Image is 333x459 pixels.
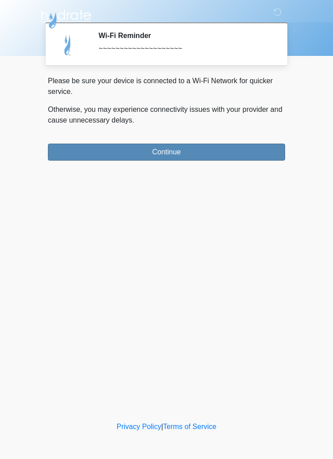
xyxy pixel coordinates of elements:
[132,116,134,124] span: .
[39,7,93,29] img: Hydrate IV Bar - Scottsdale Logo
[98,43,272,54] div: ~~~~~~~~~~~~~~~~~~~~
[48,144,285,161] button: Continue
[48,76,285,97] p: Please be sure your device is connected to a Wi-Fi Network for quicker service.
[161,423,163,430] a: |
[117,423,162,430] a: Privacy Policy
[48,104,285,126] p: Otherwise, you may experience connectivity issues with your provider and cause unnecessary delays
[55,31,81,58] img: Agent Avatar
[163,423,216,430] a: Terms of Service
